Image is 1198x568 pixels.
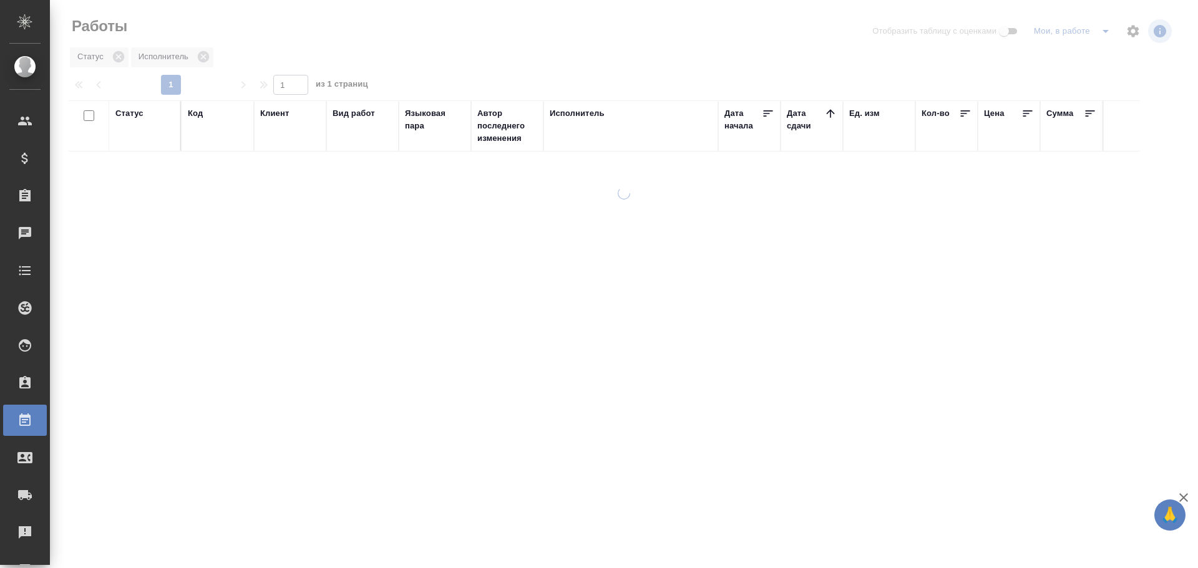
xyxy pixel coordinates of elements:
[260,107,289,120] div: Клиент
[333,107,375,120] div: Вид работ
[787,107,824,132] div: Дата сдачи
[1159,502,1181,528] span: 🙏
[405,107,465,132] div: Языковая пара
[477,107,537,145] div: Автор последнего изменения
[724,107,762,132] div: Дата начала
[550,107,605,120] div: Исполнитель
[984,107,1005,120] div: Цена
[188,107,203,120] div: Код
[1154,499,1186,531] button: 🙏
[115,107,144,120] div: Статус
[849,107,880,120] div: Ед. изм
[1046,107,1073,120] div: Сумма
[922,107,950,120] div: Кол-во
